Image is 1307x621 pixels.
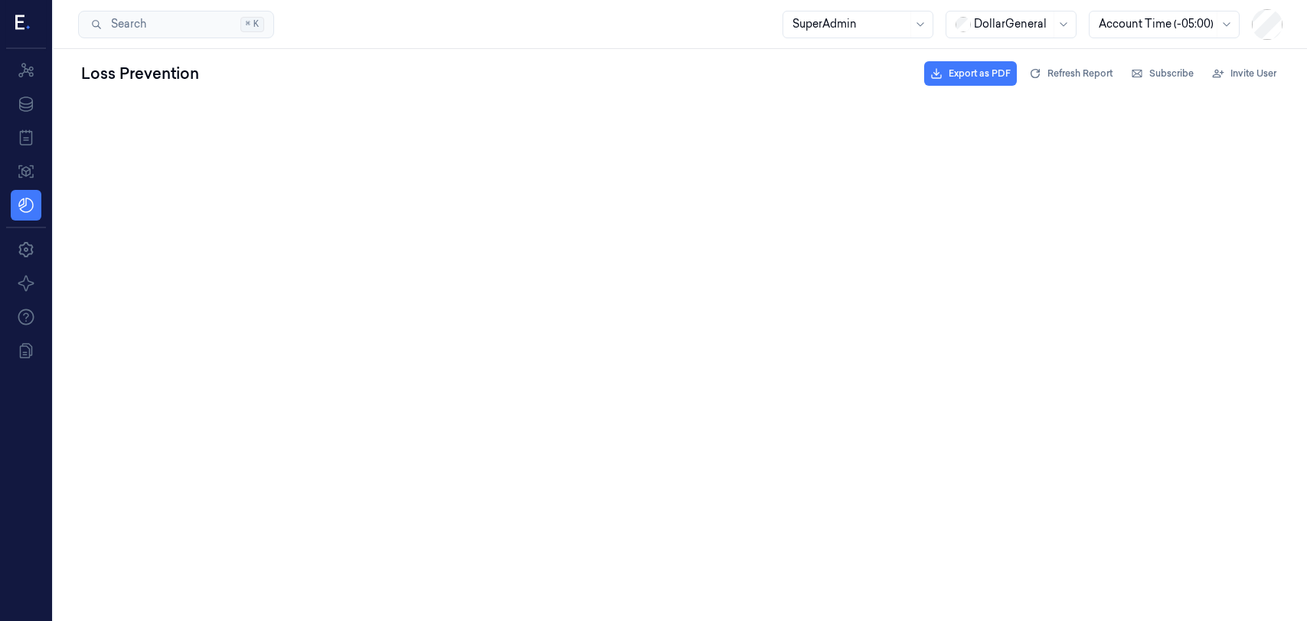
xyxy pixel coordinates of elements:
[1125,61,1200,86] button: Subscribe
[1023,61,1119,86] button: Refresh Report
[1149,67,1194,80] span: Subscribe
[1206,61,1282,86] button: Invite User
[1047,67,1113,80] span: Refresh Report
[105,16,146,32] span: Search
[924,61,1017,86] button: Export as PDF
[949,67,1011,80] span: Export as PDF
[78,60,202,87] div: Loss Prevention
[1230,67,1276,80] span: Invite User
[78,11,274,38] button: Search⌘K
